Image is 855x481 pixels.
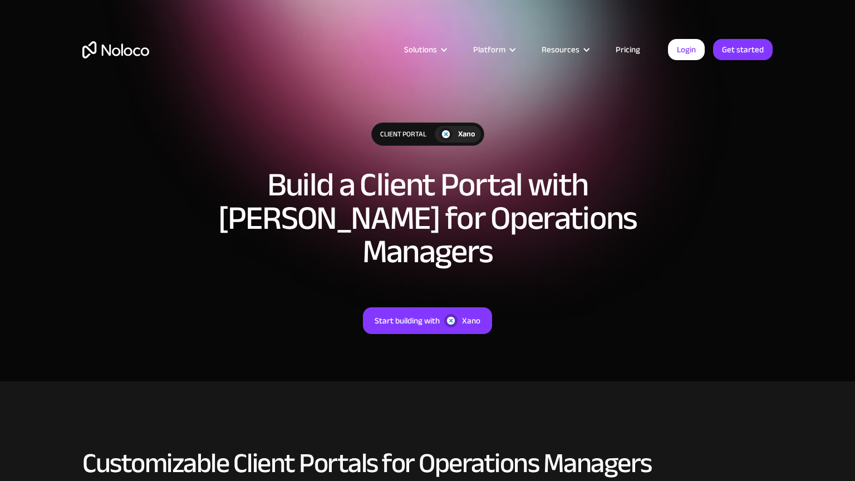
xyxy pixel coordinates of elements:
[375,313,440,328] div: Start building with
[82,448,773,478] h2: Customizable Client Portals for Operations Managers
[668,39,705,60] a: Login
[542,42,579,57] div: Resources
[458,128,475,140] div: Xano
[462,313,480,328] div: Xano
[363,307,492,334] a: Start building withXano
[390,42,459,57] div: Solutions
[404,42,437,57] div: Solutions
[528,42,602,57] div: Resources
[473,42,505,57] div: Platform
[713,39,773,60] a: Get started
[459,42,528,57] div: Platform
[372,123,435,145] div: Client Portal
[602,42,654,57] a: Pricing
[82,41,149,58] a: home
[177,168,678,268] h1: Build a Client Portal with [PERSON_NAME] for Operations Managers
